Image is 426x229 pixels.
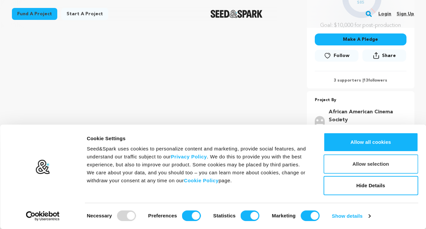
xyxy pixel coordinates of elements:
[315,96,406,104] p: Project By
[334,52,350,59] span: Follow
[315,50,358,62] a: Follow
[87,135,308,143] div: Cookie Settings
[397,9,414,19] a: Sign up
[61,8,108,20] a: Start a project
[362,49,406,62] button: Share
[12,8,57,20] a: Fund a project
[184,178,219,183] a: Cookie Policy
[272,213,296,218] strong: Marketing
[378,9,391,19] a: Login
[211,10,262,18] a: Seed&Spark Homepage
[213,213,236,218] strong: Statistics
[332,211,370,221] a: Show details
[329,108,402,124] a: Goto African American Cinema Society profile
[86,208,87,208] legend: Consent Selection
[87,213,112,218] strong: Necessary
[14,211,72,221] a: Usercentrics Cookiebot - opens in a new window
[382,52,396,59] span: Share
[171,154,207,159] a: Privacy Policy
[363,79,368,83] span: 13
[362,49,406,64] span: Share
[211,10,262,18] img: Seed&Spark Logo Dark Mode
[315,33,406,45] button: Make A Pledge
[323,154,418,174] button: Allow selection
[315,78,406,83] p: 3 supporters | followers
[315,116,325,129] img: user.png
[323,176,418,195] button: Hide Details
[87,145,308,185] div: Seed&Spark uses cookies to personalize content and marketing, provide social features, and unders...
[323,133,418,152] button: Allow all cookies
[35,159,50,175] img: logo
[148,213,177,218] strong: Preferences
